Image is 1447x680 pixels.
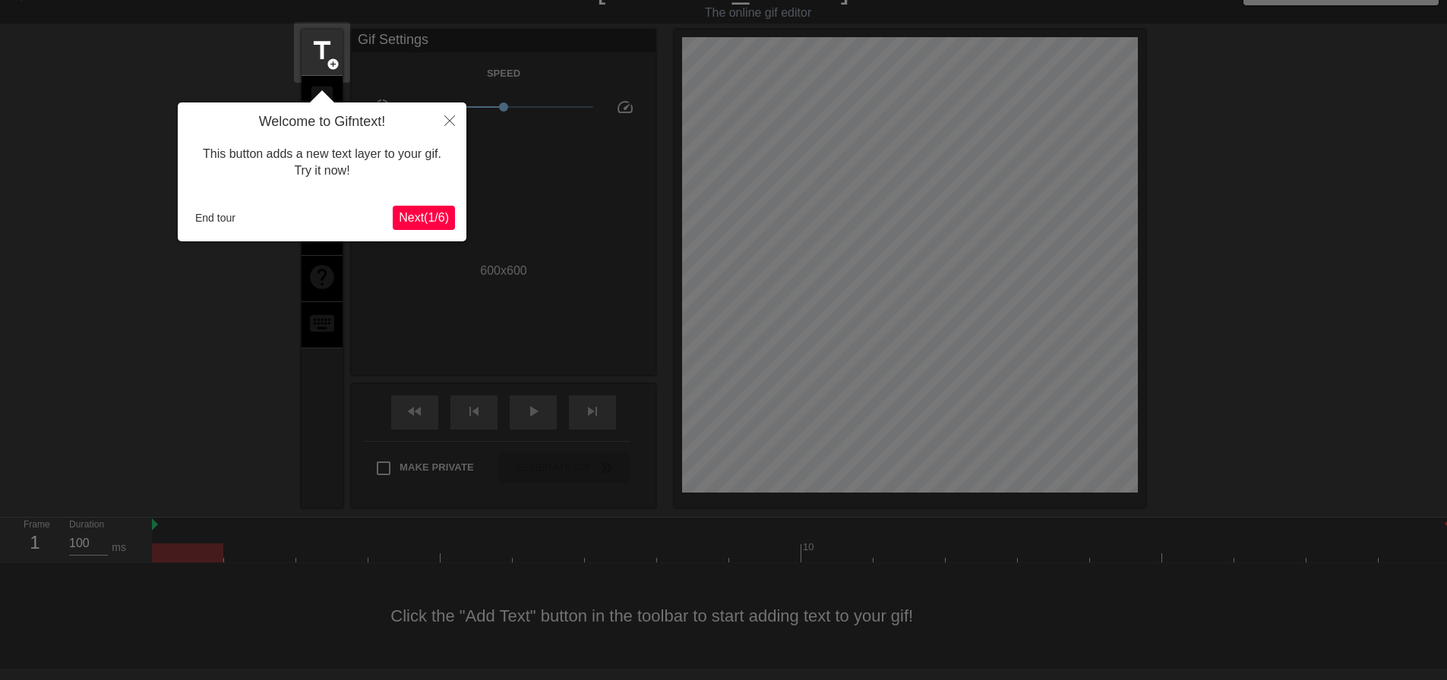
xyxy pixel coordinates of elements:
[189,114,455,131] h4: Welcome to Gifntext!
[189,206,242,229] button: End tour
[433,102,466,137] button: Close
[399,211,449,224] span: Next ( 1 / 6 )
[189,131,455,195] div: This button adds a new text layer to your gif. Try it now!
[393,206,455,230] button: Next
